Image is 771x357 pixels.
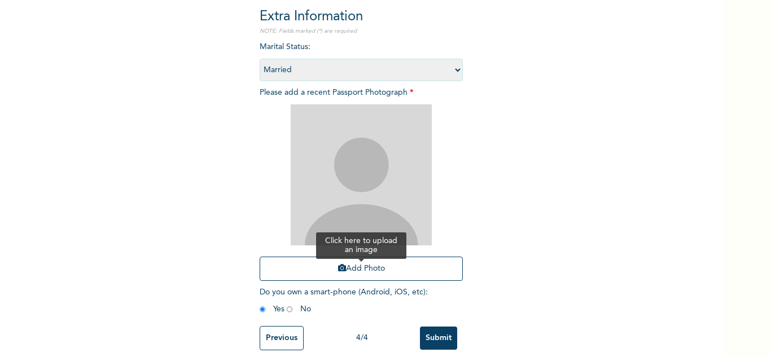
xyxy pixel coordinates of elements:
input: Previous [260,326,304,350]
span: Marital Status : [260,43,463,74]
h2: Extra Information [260,7,463,27]
input: Submit [420,327,457,350]
span: Please add a recent Passport Photograph [260,89,463,287]
span: Do you own a smart-phone (Android, iOS, etc) : Yes No [260,288,428,313]
img: Crop [291,104,432,245]
div: 4 / 4 [304,332,420,344]
button: Add Photo [260,257,463,281]
p: NOTE: Fields marked (*) are required [260,27,463,36]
